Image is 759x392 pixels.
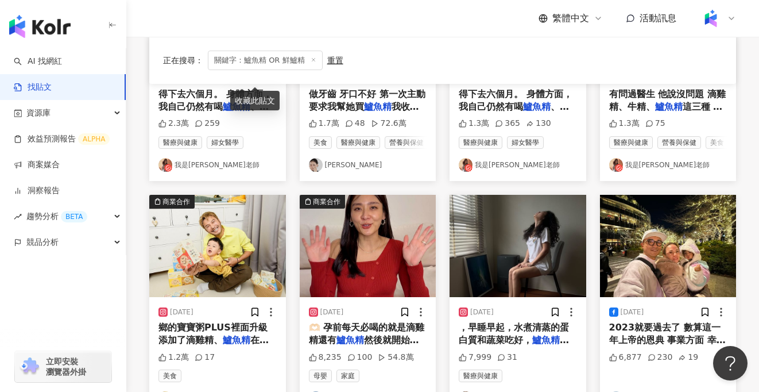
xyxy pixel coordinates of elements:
[170,308,193,317] div: [DATE]
[309,136,332,149] span: 美食
[9,15,71,38] img: logo
[609,158,623,172] img: KOL Avatar
[495,118,520,129] div: 365
[609,322,726,345] span: 2023就要過去了 數算這一年上帝的恩典 事業方面 幸福
[61,211,87,222] div: BETA
[459,136,502,149] span: 醫療與健康
[195,352,215,363] div: 17
[26,229,59,255] span: 競品分析
[26,100,51,126] span: 資源庫
[14,82,52,93] a: 找貼文
[470,308,494,317] div: [DATE]
[526,118,551,129] div: 130
[645,118,665,129] div: 75
[507,136,544,149] span: 婦女醫學
[18,358,41,376] img: chrome extension
[208,51,323,70] span: 關鍵字：鱸魚精 OR 鮮鱸精
[459,158,473,172] img: KOL Avatar
[223,335,250,345] mark: 鱸魚精
[309,158,427,172] a: KOL Avatar[PERSON_NAME]
[648,352,673,363] div: 230
[371,118,406,129] div: 72.6萬
[313,196,340,207] div: 商業合作
[713,346,748,381] iframe: Help Scout Beacon - Open
[158,136,202,149] span: 醫療與健康
[336,335,364,345] mark: 鱸魚精
[26,203,87,229] span: 趨勢分析
[459,158,577,172] a: KOL Avatar我是[PERSON_NAME]老師
[309,352,342,363] div: 8,235
[609,118,640,129] div: 1.3萬
[149,195,286,297] div: post-image商業合作
[609,352,642,363] div: 6,877
[459,322,569,345] span: ，早睡早起，水煮清蒸的蛋白質和蔬菜吃好，
[158,370,181,382] span: 美食
[207,136,243,149] span: 婦女醫學
[609,136,653,149] span: 醫療與健康
[523,101,551,112] mark: 鱸魚精
[230,91,280,110] div: 收藏此貼文
[149,195,286,297] img: post-image
[158,352,189,363] div: 1.2萬
[309,158,323,172] img: KOL Avatar
[364,101,392,112] mark: 鱸魚精
[158,118,189,129] div: 2.3萬
[15,351,111,382] a: chrome extension立即安裝 瀏覽器外掛
[655,101,683,112] mark: 鱸魚精
[14,185,60,197] a: 洞察報告
[459,118,489,129] div: 1.3萬
[46,356,86,377] span: 立即安裝 瀏覽器外掛
[158,89,272,112] span: 得下去六個月。 身體方面，我自己仍然有喝
[621,308,644,317] div: [DATE]
[459,370,502,382] span: 醫療與健康
[459,89,572,112] span: 得下去六個月。 身體方面，我自己仍然有喝
[347,352,373,363] div: 100
[497,352,517,363] div: 31
[336,136,380,149] span: 醫療與健康
[600,195,737,297] img: post-image
[336,370,359,382] span: 家庭
[706,136,729,149] span: 美食
[158,158,172,172] img: KOL Avatar
[345,118,365,129] div: 48
[309,370,332,382] span: 母嬰
[532,335,569,345] mark: 鱸魚精
[385,136,428,149] span: 營養與保健
[300,195,436,297] div: post-image商業合作
[14,213,22,221] span: rise
[640,13,676,24] span: 活動訊息
[223,101,250,112] mark: 鱸魚精
[678,352,698,363] div: 19
[309,89,425,112] span: 做牙齒 牙口不好 第一次主動要求我幫她買
[309,118,339,129] div: 1.7萬
[378,352,413,363] div: 54.8萬
[657,136,701,149] span: 營養與保健
[14,133,110,145] a: 效益預測報告ALPHA
[162,196,190,207] div: 商業合作
[158,158,277,172] a: KOL Avatar我是[PERSON_NAME]老師
[195,118,220,129] div: 259
[459,352,491,363] div: 7,999
[320,308,344,317] div: [DATE]
[552,12,589,25] span: 繁體中文
[14,56,62,67] a: searchAI 找網紅
[609,158,727,172] a: KOL Avatar我是[PERSON_NAME]老師
[327,56,343,65] div: 重置
[450,195,586,297] img: post-image
[163,56,203,65] span: 正在搜尋 ：
[609,89,726,112] span: 有問過醫生 他說沒問題 滴雞精、牛精、
[700,7,722,29] img: Kolr%20app%20icon%20%281%29.png
[309,322,425,345] span: 🫶🏻 孕前每天必喝的就是滴雞精還有
[309,335,419,358] span: 然後就開始要補充足夠的葉酸 福
[300,195,436,297] img: post-image
[14,159,60,171] a: 商案媒合
[158,322,268,345] span: 鄉的寶寶粥PLUS裡面升級添加了滴雞精、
